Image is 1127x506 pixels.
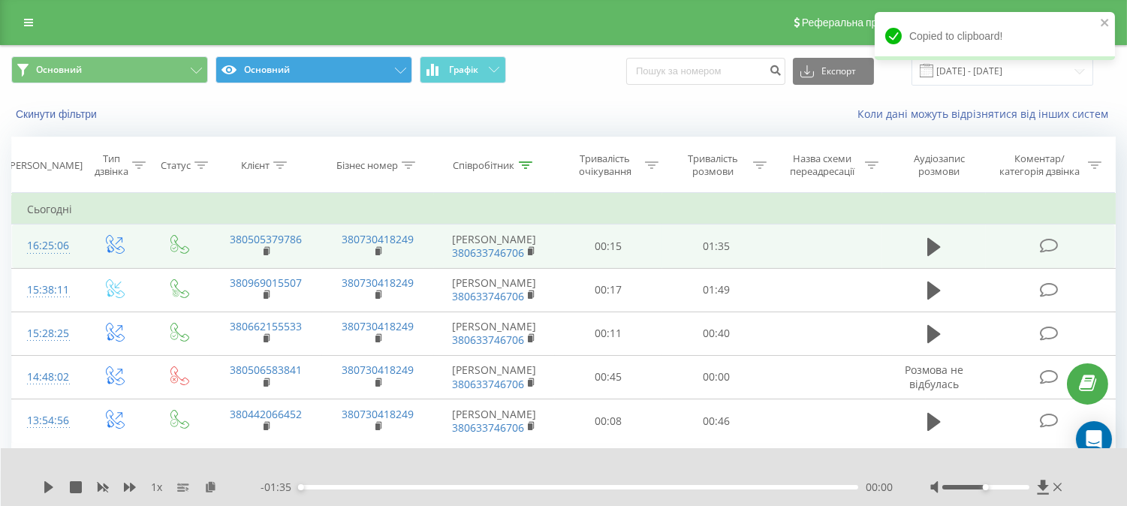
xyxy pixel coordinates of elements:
div: Статус [161,159,191,172]
div: Коментар/категорія дзвінка [996,152,1084,178]
a: 380506583841 [230,363,302,377]
td: 01:35 [662,224,770,268]
span: 00:00 [866,480,893,495]
td: [PERSON_NAME] [434,399,555,443]
div: Назва схеми переадресації [784,152,861,178]
td: [PERSON_NAME] [434,268,555,312]
button: Графік [420,56,506,83]
td: 01:49 [662,268,770,312]
span: Графік [449,65,478,75]
div: 14:48:02 [27,363,65,392]
button: Експорт [793,58,874,85]
td: 00:46 [662,399,770,443]
a: 380633746706 [452,245,524,260]
a: 380633746706 [452,289,524,303]
div: Open Intercom Messenger [1076,421,1112,457]
td: 00:15 [555,224,663,268]
td: Сьогодні [12,194,1116,224]
span: - 01:35 [261,480,299,495]
div: Тип дзвінка [94,152,128,178]
a: 380730418249 [342,363,414,377]
a: 380633746706 [452,333,524,347]
span: Основний [36,64,82,76]
div: Бізнес номер [336,159,398,172]
button: close [1100,17,1110,31]
button: Скинути фільтри [11,107,104,121]
a: 380730418249 [342,319,414,333]
a: 380730418249 [342,407,414,421]
a: 380633746706 [452,420,524,435]
td: [PERSON_NAME] [434,224,555,268]
button: Основний [215,56,412,83]
div: 13:54:56 [27,406,65,435]
div: Тривалість очікування [568,152,642,178]
td: [PERSON_NAME] [434,355,555,399]
td: 00:45 [555,355,663,399]
a: 380442066452 [230,407,302,421]
div: Аудіозапис розмови [896,152,982,178]
div: Accessibility label [298,484,304,490]
div: Тривалість розмови [676,152,749,178]
span: Розмова не відбулась [905,363,963,390]
a: Коли дані можуть відрізнятися вiд інших систем [857,107,1116,121]
td: 00:08 [555,399,663,443]
td: 00:11 [555,312,663,355]
div: 16:25:06 [27,231,65,261]
button: Основний [11,56,208,83]
td: 00:00 [662,355,770,399]
td: 00:17 [555,268,663,312]
a: 380633746706 [452,377,524,391]
a: 380969015507 [230,276,302,290]
div: Accessibility label [983,484,989,490]
td: 00:40 [662,312,770,355]
a: 380730418249 [342,232,414,246]
span: Реферальна програма [802,17,912,29]
div: 15:28:25 [27,319,65,348]
div: Клієнт [241,159,270,172]
a: 380505379786 [230,232,302,246]
div: Співробітник [454,159,515,172]
a: 380662155533 [230,319,302,333]
div: 15:38:11 [27,276,65,305]
input: Пошук за номером [626,58,785,85]
td: [PERSON_NAME] [434,312,555,355]
span: 1 x [151,480,162,495]
div: Copied to clipboard! [875,12,1115,60]
div: [PERSON_NAME] [7,159,83,172]
a: 380730418249 [342,276,414,290]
